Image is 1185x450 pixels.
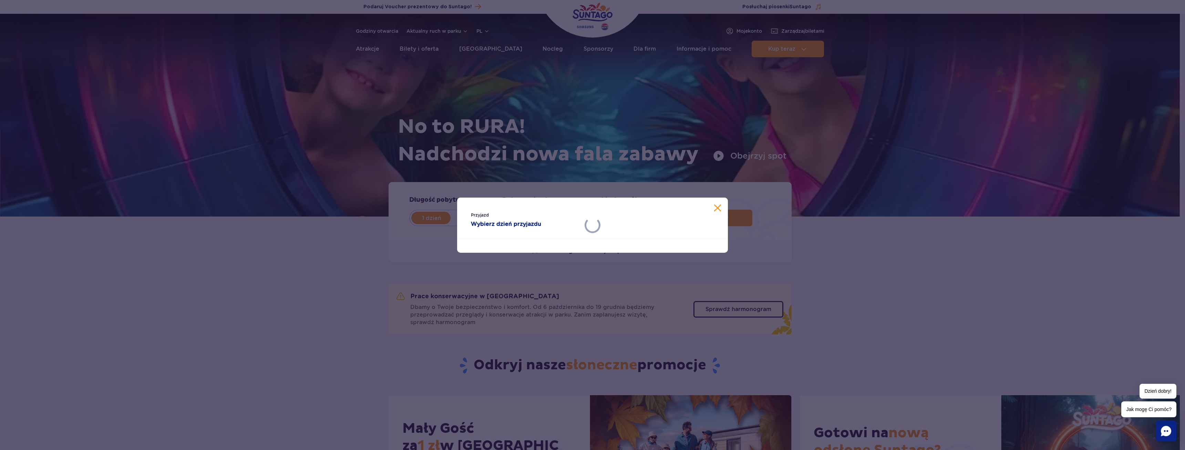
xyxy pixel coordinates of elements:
[471,220,579,228] strong: Wybierz dzień przyjazdu
[1140,384,1176,399] span: Dzień dobry!
[714,204,721,211] button: Zamknij kalendarz
[1156,421,1176,441] div: Chat
[1121,401,1176,417] span: Jak mogę Ci pomóc?
[471,212,579,219] span: Przyjazd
